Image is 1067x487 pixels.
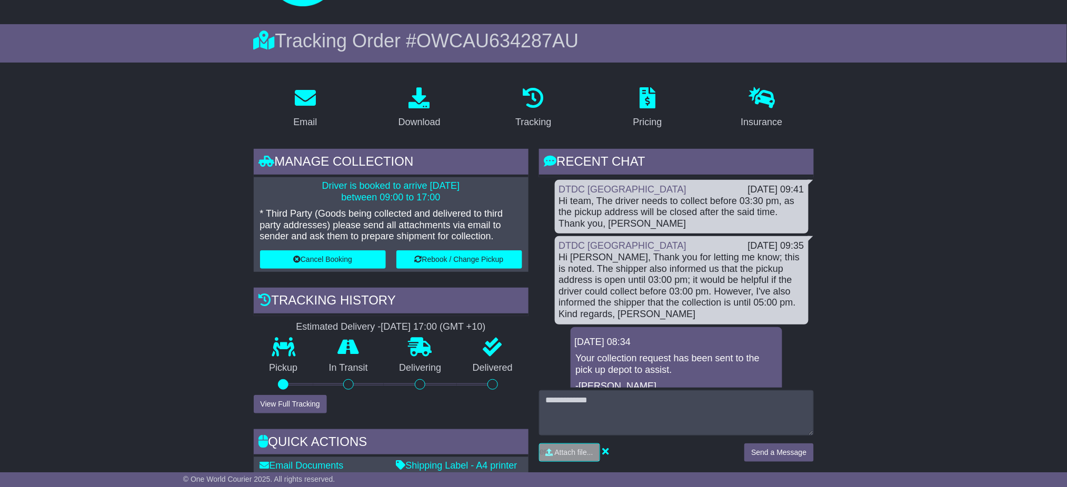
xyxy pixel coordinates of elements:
a: Shipping Label - A4 printer [396,460,517,471]
div: Tracking history [254,288,528,316]
div: Pricing [633,115,662,129]
div: RECENT CHAT [539,149,814,177]
a: Pricing [626,84,669,133]
a: Email [286,84,324,133]
a: Tracking [508,84,558,133]
span: OWCAU634287AU [416,30,579,52]
a: Insurance [734,84,790,133]
p: Delivering [384,362,457,374]
div: Download [398,115,441,129]
p: Pickup [254,362,314,374]
div: [DATE] 09:35 [748,240,804,252]
p: -[PERSON_NAME] [576,381,777,392]
div: Hi team, The driver needs to collect before 03:30 pm, as the pickup address will be closed after ... [559,196,804,230]
div: Tracking Order # [254,29,814,52]
div: Estimated Delivery - [254,321,528,333]
button: Cancel Booking [260,250,386,269]
p: * Third Party (Goods being collected and delivered to third party addresses) please send all atta... [260,208,522,242]
div: Hi [PERSON_NAME], Thank you for letting me know; this is noted. The shipper also informed us that... [559,252,804,320]
div: Email [293,115,317,129]
p: Your collection request has been sent to the pick up depot to assist. [576,353,777,376]
a: DTDC [GEOGRAPHIC_DATA] [559,240,686,251]
div: [DATE] 09:41 [748,184,804,196]
p: In Transit [313,362,384,374]
div: [DATE] 17:00 (GMT +10) [381,321,486,333]
div: [DATE] 08:34 [575,337,778,348]
button: Rebook / Change Pickup [396,250,522,269]
p: Driver is booked to arrive [DATE] between 09:00 to 17:00 [260,180,522,203]
div: Manage collection [254,149,528,177]
button: Send a Message [744,443,813,462]
p: Delivered [457,362,528,374]
div: Tracking [515,115,551,129]
span: © One World Courier 2025. All rights reserved. [183,475,335,483]
a: DTDC [GEOGRAPHIC_DATA] [559,184,686,195]
a: Email Documents [260,460,344,471]
button: View Full Tracking [254,395,327,413]
div: Quick Actions [254,429,528,458]
a: Download [392,84,447,133]
div: Insurance [741,115,783,129]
